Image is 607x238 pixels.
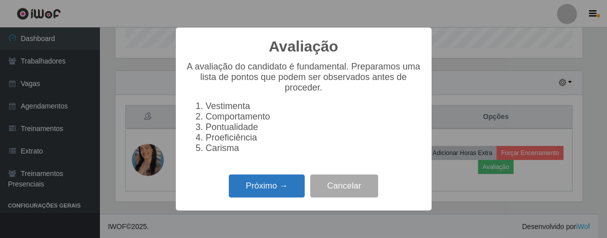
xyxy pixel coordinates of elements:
[206,122,422,132] li: Pontualidade
[206,111,422,122] li: Comportamento
[310,174,378,198] button: Cancelar
[206,132,422,143] li: Proeficiência
[186,61,422,93] p: A avaliação do candidato é fundamental. Preparamos uma lista de pontos que podem ser observados a...
[269,37,338,55] h2: Avaliação
[229,174,305,198] button: Próximo →
[206,101,422,111] li: Vestimenta
[206,143,422,153] li: Carisma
